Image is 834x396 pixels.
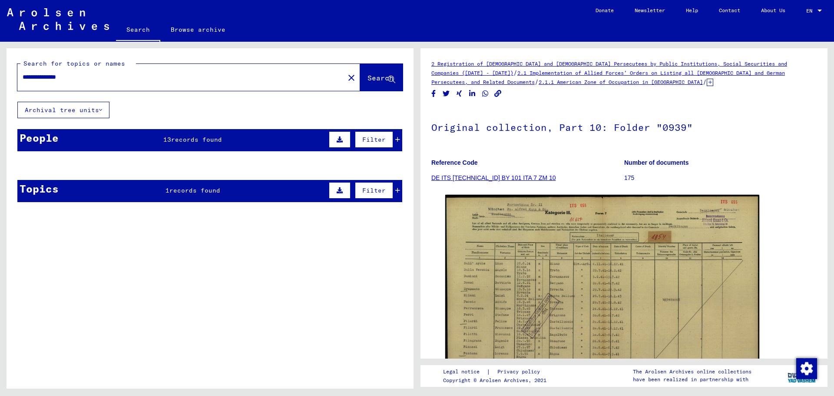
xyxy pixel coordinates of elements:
p: 175 [624,173,817,183]
mat-label: Search for topics or names [23,60,125,67]
div: | [443,367,550,376]
span: / [703,78,707,86]
mat-icon: close [346,73,357,83]
span: Filter [362,136,386,143]
button: Share on WhatsApp [481,88,490,99]
button: Search [360,64,403,91]
p: The Arolsen Archives online collections [633,368,751,376]
a: DE ITS [TECHNICAL_ID] BY 101 ITA 7 ZM 10 [431,174,556,181]
b: Reference Code [431,159,478,166]
a: Browse archive [160,19,236,40]
button: Clear [343,69,360,86]
button: Share on Facebook [429,88,438,99]
p: Copyright © Arolsen Archives, 2021 [443,376,550,384]
span: / [513,69,517,77]
a: Privacy policy [490,367,550,376]
span: / [535,78,539,86]
a: 2 Registration of [DEMOGRAPHIC_DATA] and [DEMOGRAPHIC_DATA] Persecutees by Public Institutions, S... [431,60,787,76]
div: People [20,130,59,146]
a: Search [116,19,160,42]
span: EN [806,8,816,14]
button: Share on Twitter [442,88,451,99]
span: Search [367,73,394,82]
img: Arolsen_neg.svg [7,8,109,30]
button: Archival tree units [17,102,109,118]
a: 2.1.1 American Zone of Occupation in [GEOGRAPHIC_DATA] [539,79,703,85]
p: have been realized in partnership with [633,376,751,383]
span: Filter [362,186,386,194]
button: Copy link [493,88,503,99]
a: 2.1 Implementation of Allied Forces’ Orders on Listing all [DEMOGRAPHIC_DATA] and German Persecut... [431,70,785,85]
h1: Original collection, Part 10: Folder "0939" [431,107,817,146]
button: Filter [355,131,393,148]
button: Share on LinkedIn [468,88,477,99]
button: Share on Xing [455,88,464,99]
a: Legal notice [443,367,486,376]
button: Filter [355,182,393,199]
img: Change consent [796,358,817,379]
b: Number of documents [624,159,689,166]
span: records found [171,136,222,143]
img: yv_logo.png [786,365,818,386]
span: 13 [163,136,171,143]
